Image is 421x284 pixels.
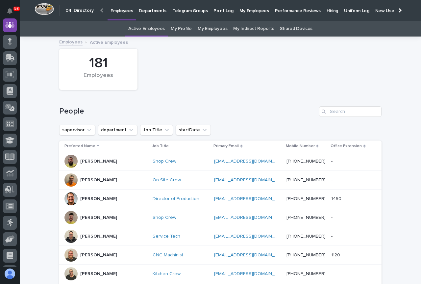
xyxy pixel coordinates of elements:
a: My Employees [198,21,227,37]
p: Mobile Number [286,142,315,150]
p: - [331,157,334,164]
p: Active Employees [90,38,128,45]
input: Search [319,106,382,117]
tr: [PERSON_NAME]Shop Crew [EMAIL_ADDRESS][DOMAIN_NAME] [PHONE_NUMBER]-- [59,152,382,171]
a: [EMAIL_ADDRESS][DOMAIN_NAME] [214,196,288,201]
a: My Indirect Reports [233,21,274,37]
a: Kitchen Crew [153,271,181,277]
div: 181 [70,55,126,71]
tr: [PERSON_NAME]Kitchen Crew [EMAIL_ADDRESS][DOMAIN_NAME] [PHONE_NUMBER]-- [59,265,382,283]
button: supervisor [59,125,95,135]
p: Preferred Name [64,142,95,150]
div: Notifications58 [8,8,17,18]
a: [EMAIL_ADDRESS][DOMAIN_NAME] [214,271,288,276]
a: [EMAIL_ADDRESS][DOMAIN_NAME] [214,234,288,239]
button: Job Title [140,125,173,135]
tr: [PERSON_NAME]CNC Machinist [EMAIL_ADDRESS][DOMAIN_NAME] [PHONE_NUMBER]11201120 [59,246,382,265]
a: [PHONE_NUMBER] [286,271,326,276]
a: Shop Crew [153,159,176,164]
p: Office Extension [331,142,362,150]
p: [PERSON_NAME] [80,271,117,277]
tr: [PERSON_NAME]Director of Production [EMAIL_ADDRESS][DOMAIN_NAME] [PHONE_NUMBER]14501450 [59,190,382,208]
p: 58 [14,6,19,11]
a: [PHONE_NUMBER] [286,178,326,182]
p: 1450 [331,195,343,202]
a: [EMAIL_ADDRESS][DOMAIN_NAME] [214,253,288,257]
a: On-Site Crew [153,177,181,183]
a: Active Employees [128,21,165,37]
p: [PERSON_NAME] [80,177,117,183]
p: Primary Email [213,142,239,150]
a: [PHONE_NUMBER] [286,234,326,239]
a: Employees [59,38,83,45]
p: [PERSON_NAME] [80,234,117,239]
h1: People [59,107,316,116]
a: [EMAIL_ADDRESS][DOMAIN_NAME] [214,178,288,182]
img: Workspace Logo [35,3,54,15]
a: [PHONE_NUMBER] [286,159,326,164]
a: [EMAIL_ADDRESS][DOMAIN_NAME] [214,215,288,220]
a: [PHONE_NUMBER] [286,196,326,201]
p: - [331,232,334,239]
a: [PHONE_NUMBER] [286,253,326,257]
button: Notifications [3,4,17,18]
tr: [PERSON_NAME]Shop Crew [EMAIL_ADDRESS][DOMAIN_NAME] [PHONE_NUMBER]-- [59,208,382,227]
p: [PERSON_NAME] [80,252,117,258]
p: 1120 [331,251,341,258]
p: - [331,214,334,220]
tr: [PERSON_NAME]Service Tech [EMAIL_ADDRESS][DOMAIN_NAME] [PHONE_NUMBER]-- [59,227,382,246]
p: - [331,176,334,183]
div: Employees [70,72,126,86]
a: CNC Machinist [153,252,183,258]
button: users-avatar [3,267,17,281]
a: Service Tech [153,234,180,239]
tr: [PERSON_NAME]On-Site Crew [EMAIL_ADDRESS][DOMAIN_NAME] [PHONE_NUMBER]-- [59,171,382,190]
a: My Profile [171,21,192,37]
a: Shop Crew [153,215,176,220]
a: Director of Production [153,196,199,202]
p: Job Title [152,142,169,150]
a: [EMAIL_ADDRESS][DOMAIN_NAME] [214,159,288,164]
a: [PHONE_NUMBER] [286,215,326,220]
a: Shared Devices [280,21,312,37]
p: [PERSON_NAME] [80,196,117,202]
p: [PERSON_NAME] [80,215,117,220]
p: [PERSON_NAME] [80,159,117,164]
button: startDate [176,125,211,135]
p: - [331,270,334,277]
button: department [98,125,137,135]
h2: 04. Directory [65,8,94,13]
